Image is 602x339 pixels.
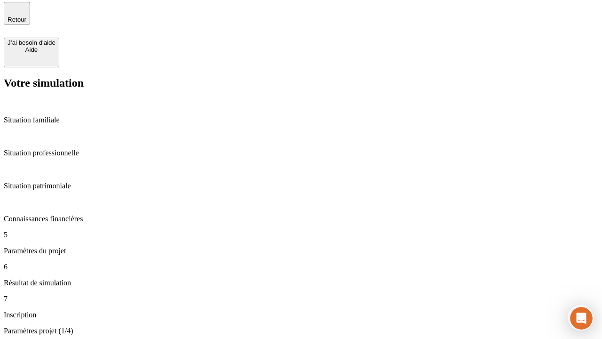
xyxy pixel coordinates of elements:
span: Retour [8,16,26,23]
div: Aide [8,46,55,53]
h2: Votre simulation [4,77,598,89]
iframe: Intercom live chat [570,307,593,330]
p: Paramètres du projet [4,247,598,255]
p: 6 [4,263,598,271]
p: 5 [4,231,598,239]
p: Connaissances financières [4,215,598,223]
p: Situation professionnelle [4,149,598,157]
p: Inscription [4,311,598,319]
button: J’ai besoin d'aideAide [4,38,59,67]
iframe: Intercom live chat discovery launcher [568,305,594,331]
p: Situation patrimoniale [4,182,598,190]
button: Retour [4,2,30,24]
p: Paramètres projet (1/4) [4,327,598,335]
p: Résultat de simulation [4,279,598,287]
div: J’ai besoin d'aide [8,39,55,46]
p: 7 [4,295,598,303]
p: Situation familiale [4,116,598,124]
